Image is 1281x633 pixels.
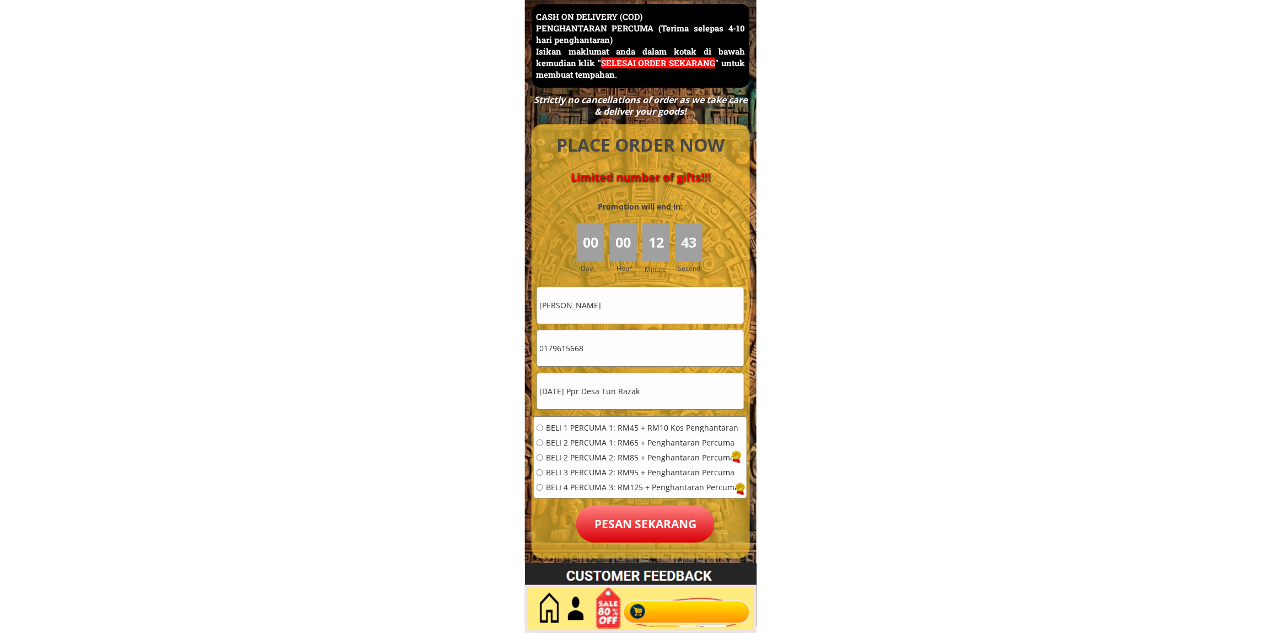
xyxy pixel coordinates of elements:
p: Pesan sekarang [576,506,715,543]
span: BELI 4 PERCUMA 3: RM125 + Penghantaran Percuma [546,484,739,491]
h3: Hour [617,263,640,273]
span: BELI 2 PERCUMA 1: RM65 + Penghantaran Percuma [546,439,739,447]
span: BELI 3 PERCUMA 2: RM95 + Penghantaran Percuma [546,469,739,476]
span: BELI 1 PERCUMA 1: RM45 + RM10 Kos Penghantaran [546,424,739,432]
h3: Day [581,263,608,273]
h3: Minute [645,264,669,275]
div: Strictly no cancellations of order as we take care & deliver your goods! [530,94,751,117]
h3: Second [678,263,705,273]
input: Nama [537,287,744,323]
input: Telefon [537,330,744,366]
h3: Promotion will end in: [578,201,703,213]
span: SELESAI ORDER SEKARANG [601,57,715,68]
h4: PLACE ORDER NOW [544,133,737,158]
h4: Limited number of gifts!!! [544,170,737,184]
h3: CASH ON DELIVERY (COD) PENGHANTARAN PERCUMA (Terima selepas 4-10 hari penghantaran) Isikan maklum... [536,11,745,81]
input: Alamat [537,373,744,409]
span: BELI 2 PERCUMA 2: RM85 + Penghantaran Percuma [546,454,739,462]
